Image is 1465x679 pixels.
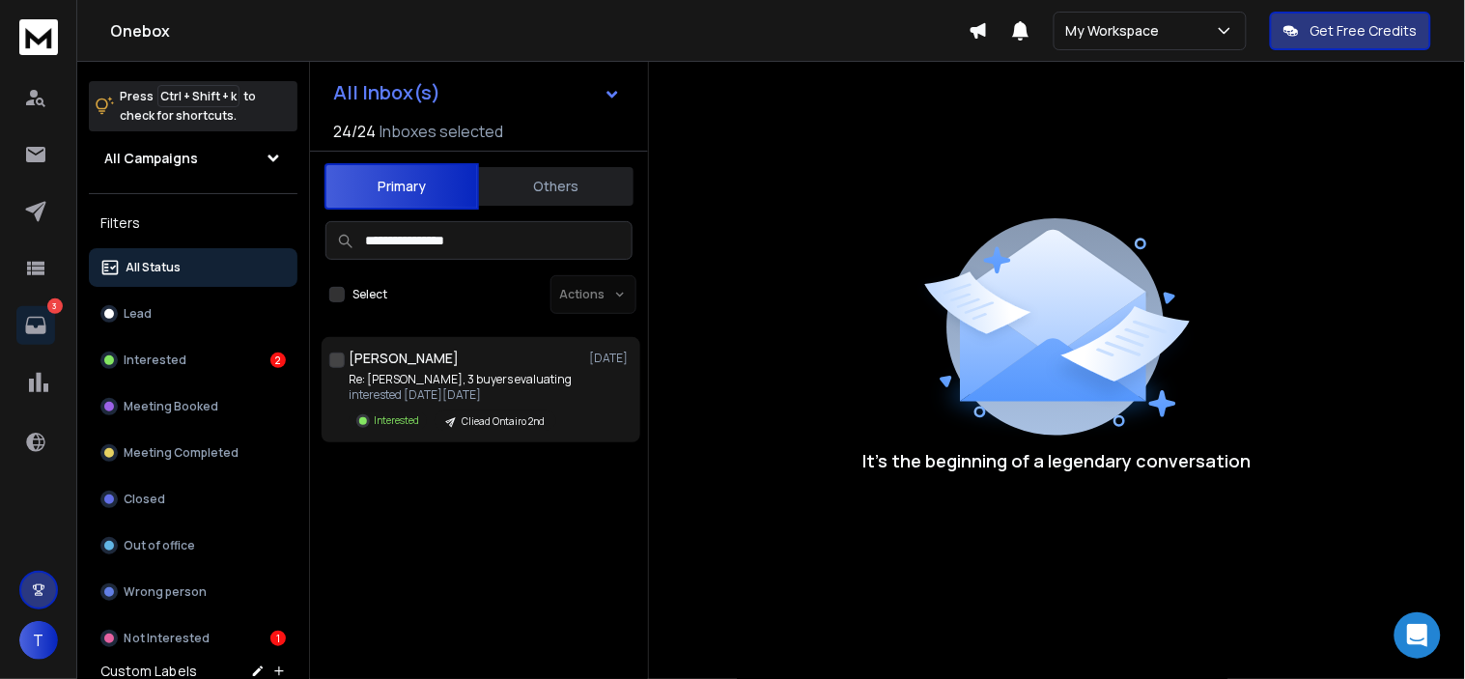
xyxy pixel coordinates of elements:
[89,573,297,611] button: Wrong person
[124,584,207,600] p: Wrong person
[1270,12,1431,50] button: Get Free Credits
[89,480,297,519] button: Closed
[374,413,419,428] p: Interested
[349,349,459,368] h1: [PERSON_NAME]
[124,445,239,461] p: Meeting Completed
[1066,21,1168,41] p: My Workspace
[16,306,55,345] a: 3
[380,120,503,143] h3: Inboxes selected
[124,492,165,507] p: Closed
[110,19,969,42] h1: Onebox
[1310,21,1418,41] p: Get Free Credits
[270,631,286,646] div: 1
[19,19,58,55] img: logo
[89,387,297,426] button: Meeting Booked
[19,621,58,660] button: T
[124,538,195,553] p: Out of office
[120,87,256,126] p: Press to check for shortcuts.
[89,295,297,333] button: Lead
[89,210,297,237] h3: Filters
[324,163,479,210] button: Primary
[333,83,440,102] h1: All Inbox(s)
[89,526,297,565] button: Out of office
[104,149,198,168] h1: All Campaigns
[89,619,297,658] button: Not Interested1
[124,306,152,322] p: Lead
[124,399,218,414] p: Meeting Booked
[479,165,634,208] button: Others
[863,447,1252,474] p: It’s the beginning of a legendary conversation
[352,287,387,302] label: Select
[47,298,63,314] p: 3
[318,73,636,112] button: All Inbox(s)
[462,414,545,429] p: Cliead Ontairo 2nd
[333,120,376,143] span: 24 / 24
[89,248,297,287] button: All Status
[349,372,572,387] p: Re: [PERSON_NAME], 3 buyers evaluating
[126,260,181,275] p: All Status
[89,341,297,380] button: Interested2
[589,351,633,366] p: [DATE]
[124,353,186,368] p: Interested
[89,139,297,178] button: All Campaigns
[89,434,297,472] button: Meeting Completed
[124,631,210,646] p: Not Interested
[270,353,286,368] div: 2
[349,387,572,403] p: interested [DATE][DATE]
[157,85,239,107] span: Ctrl + Shift + k
[1395,612,1441,659] div: Open Intercom Messenger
